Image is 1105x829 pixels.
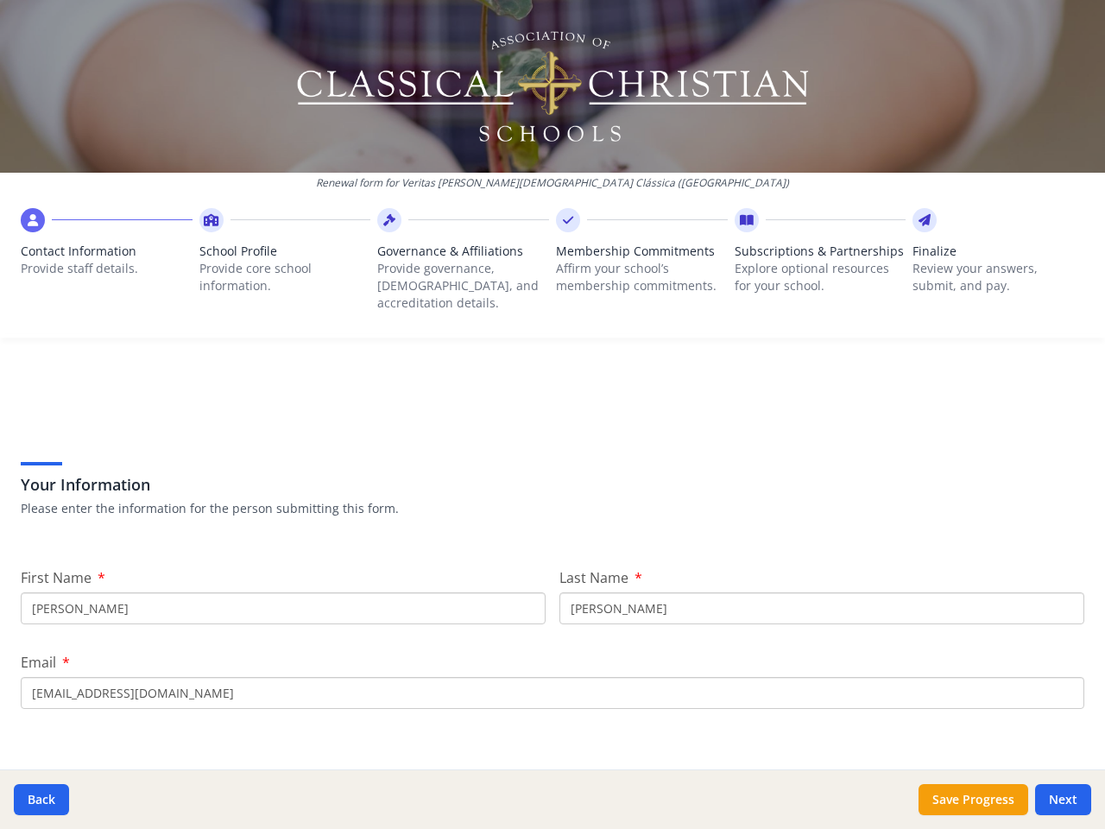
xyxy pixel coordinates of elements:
[294,26,811,147] img: Logo
[377,260,549,312] p: Provide governance, [DEMOGRAPHIC_DATA], and accreditation details.
[21,653,56,672] span: Email
[735,243,906,260] span: Subscriptions & Partnerships
[377,243,549,260] span: Governance & Affiliations
[21,243,193,260] span: Contact Information
[559,568,628,587] span: Last Name
[556,260,728,294] p: Affirm your school’s membership commitments.
[556,243,728,260] span: Membership Commitments
[21,568,92,587] span: First Name
[912,243,1084,260] span: Finalize
[1035,784,1091,815] button: Next
[735,260,906,294] p: Explore optional resources for your school.
[919,784,1028,815] button: Save Progress
[21,472,1084,497] h3: Your Information
[14,784,69,815] button: Back
[912,260,1084,294] p: Review your answers, submit, and pay.
[21,260,193,277] p: Provide staff details.
[199,260,371,294] p: Provide core school information.
[21,500,1084,517] p: Please enter the information for the person submitting this form.
[199,243,371,260] span: School Profile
